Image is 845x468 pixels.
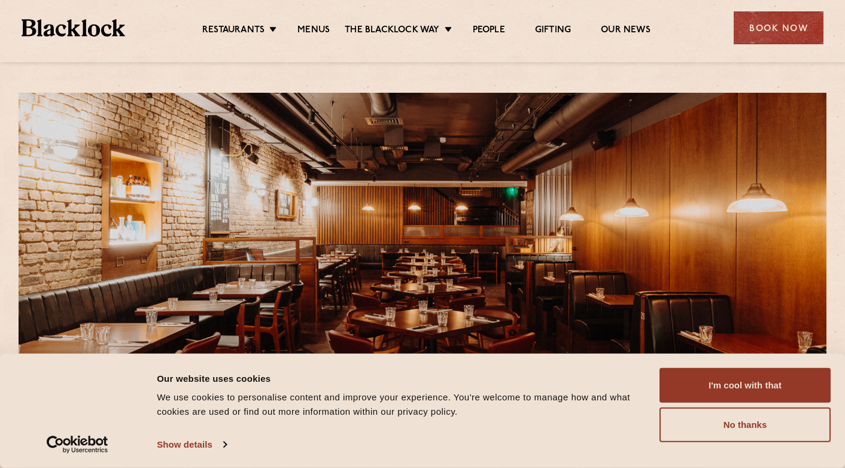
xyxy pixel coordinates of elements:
button: I'm cool with that [659,368,831,403]
a: Usercentrics Cookiebot - opens in a new window [25,436,130,454]
a: Our News [601,25,651,38]
img: BL_Textured_Logo-footer-cropped.svg [22,19,125,37]
a: People [473,25,505,38]
div: Our website uses cookies [157,371,646,385]
a: The Blacklock Way [345,25,439,38]
a: Show details [157,436,226,454]
a: Menus [297,25,330,38]
div: Book Now [734,11,823,44]
a: Restaurants [202,25,265,38]
div: We use cookies to personalise content and improve your experience. You're welcome to manage how a... [157,390,646,419]
button: No thanks [659,408,831,442]
a: Gifting [535,25,571,38]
